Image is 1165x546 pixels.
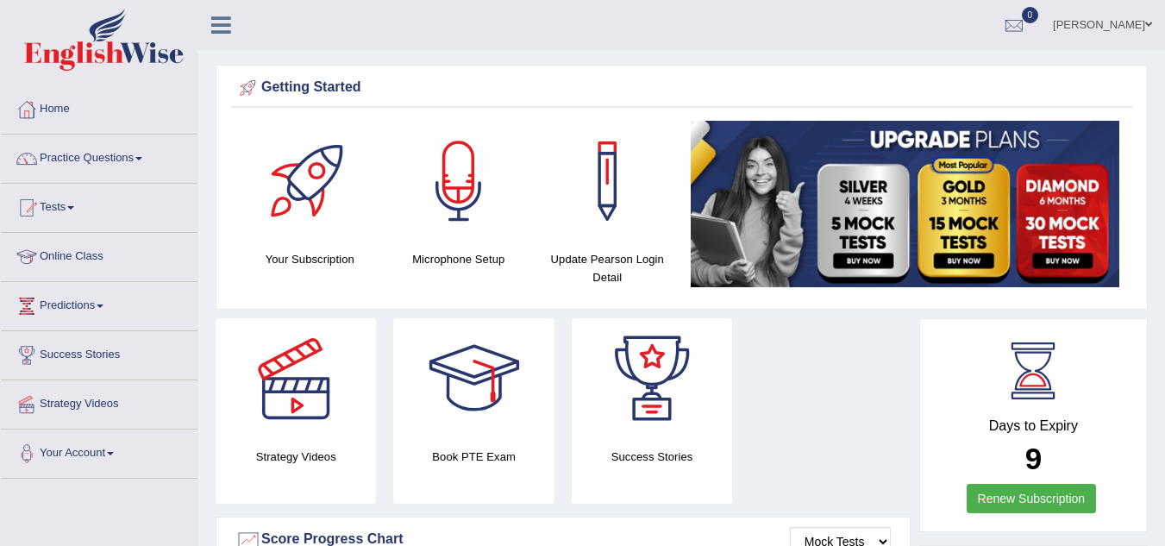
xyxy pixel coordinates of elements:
[1,430,197,473] a: Your Account
[939,418,1128,434] h4: Days to Expiry
[572,448,732,466] h4: Success Stories
[393,250,525,268] h4: Microphone Setup
[216,448,376,466] h4: Strategy Videos
[235,75,1128,101] div: Getting Started
[1,380,197,424] a: Strategy Videos
[1,282,197,325] a: Predictions
[1,85,197,129] a: Home
[393,448,554,466] h4: Book PTE Exam
[691,121,1120,287] img: small5.jpg
[1,233,197,276] a: Online Class
[1022,7,1039,23] span: 0
[967,484,1097,513] a: Renew Subscription
[244,250,376,268] h4: Your Subscription
[1,135,197,178] a: Practice Questions
[1,184,197,227] a: Tests
[542,250,673,286] h4: Update Pearson Login Detail
[1025,442,1042,475] b: 9
[1,331,197,374] a: Success Stories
